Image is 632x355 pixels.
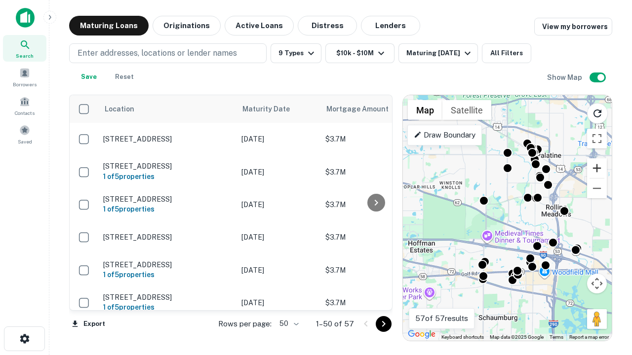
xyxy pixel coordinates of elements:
a: View my borrowers [534,18,612,35]
p: $3.7M [325,134,424,144]
h6: 1 of 5 properties [103,171,232,182]
button: Show street map [408,100,442,120]
p: [STREET_ADDRESS] [103,233,232,242]
button: Maturing [DATE] [398,43,478,63]
button: Maturing Loans [69,16,149,35]
th: Location [98,95,237,123]
span: Location [104,103,134,115]
p: [STREET_ADDRESS] [103,195,232,204]
h6: 1 of 5 properties [103,269,232,280]
button: Toggle fullscreen view [587,129,607,148]
button: Distress [298,16,357,35]
button: Reset [109,67,140,87]
div: 50 [276,317,300,331]
p: [STREET_ADDRESS] [103,293,232,302]
p: [DATE] [241,297,316,308]
p: $3.7M [325,265,424,276]
a: Search [3,35,46,62]
p: 57 of 57 results [415,313,468,324]
button: Originations [153,16,221,35]
img: capitalize-icon.png [16,8,35,28]
button: Enter addresses, locations or lender names [69,43,267,63]
p: $3.7M [325,297,424,308]
p: [STREET_ADDRESS] [103,162,232,171]
span: Search [16,52,34,60]
p: [DATE] [241,134,316,144]
a: Open this area in Google Maps (opens a new window) [405,328,438,341]
span: Maturity Date [242,103,303,115]
button: All Filters [482,43,531,63]
span: Contacts [15,109,35,117]
th: Mortgage Amount [320,95,429,123]
button: 9 Types [271,43,321,63]
div: 0 0 [403,95,612,341]
p: [DATE] [241,265,316,276]
p: Enter addresses, locations or lender names [78,47,237,59]
button: Export [69,317,108,331]
button: Reload search area [587,103,608,124]
h6: 1 of 5 properties [103,302,232,313]
iframe: Chat Widget [583,276,632,323]
img: Google [405,328,438,341]
span: Mortgage Amount [326,103,401,115]
button: Map camera controls [587,274,607,293]
button: $10k - $10M [325,43,395,63]
a: Contacts [3,92,46,119]
p: [STREET_ADDRESS] [103,135,232,143]
h6: Show Map [547,72,584,83]
span: Map data ©2025 Google [490,334,544,340]
p: [DATE] [241,199,316,210]
p: $3.7M [325,167,424,177]
p: [DATE] [241,232,316,243]
th: Maturity Date [237,95,320,123]
p: [STREET_ADDRESS] [103,260,232,269]
p: $3.7M [325,199,424,210]
button: Active Loans [225,16,294,35]
button: Keyboard shortcuts [441,334,484,341]
a: Report a map error [569,334,609,340]
a: Terms (opens in new tab) [550,334,563,340]
h6: 1 of 5 properties [103,204,232,214]
p: Draw Boundary [414,129,475,141]
p: Rows per page: [218,318,272,330]
button: Zoom in [587,158,607,178]
button: Lenders [361,16,420,35]
a: Borrowers [3,64,46,90]
button: Show satellite imagery [442,100,491,120]
span: Saved [18,138,32,145]
button: Save your search to get updates of matches that match your search criteria. [73,67,105,87]
a: Saved [3,121,46,147]
button: Zoom out [587,178,607,198]
span: Borrowers [13,80,37,88]
button: Go to next page [376,316,392,332]
p: $3.7M [325,232,424,243]
p: 1–50 of 57 [316,318,354,330]
div: Maturing [DATE] [406,47,474,59]
p: [DATE] [241,167,316,177]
